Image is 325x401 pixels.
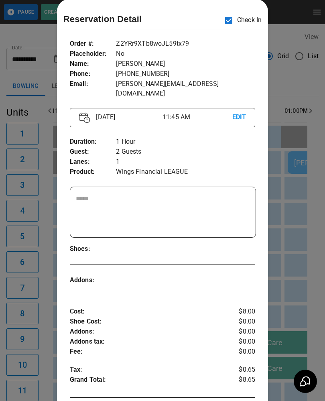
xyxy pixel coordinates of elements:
p: 1 [116,157,255,167]
img: Vector [79,112,90,123]
p: EDIT [232,112,246,122]
p: Lanes : [70,157,116,167]
p: Wings Financial LEAGUE [116,167,255,177]
p: 11:45 AM [162,112,232,122]
p: 1 Hour [116,137,255,147]
p: No [116,49,255,59]
p: Order # : [70,39,116,49]
p: Duration : [70,137,116,147]
p: Shoes : [70,244,116,254]
p: Check In [220,12,262,29]
p: Addons : [70,327,224,337]
p: Fee : [70,347,224,357]
p: Addons : [70,275,116,285]
p: $8.65 [224,375,255,387]
p: $0.00 [224,327,255,337]
p: Tax : [70,365,224,375]
p: 2 Guests [116,147,255,157]
p: Name : [70,59,116,69]
p: $0.00 [224,337,255,347]
p: Shoe Cost : [70,317,224,327]
p: Phone : [70,69,116,79]
p: $0.00 [224,347,255,357]
p: $0.65 [224,365,255,375]
p: Guest : [70,147,116,157]
p: Cost : [70,307,224,317]
p: $8.00 [224,307,255,317]
p: [DATE] [93,112,162,122]
p: Email : [70,79,116,89]
p: Placeholder : [70,49,116,59]
p: [PERSON_NAME][EMAIL_ADDRESS][DOMAIN_NAME] [116,79,255,98]
p: Z2YRr9XTb8woJL59tx79 [116,39,255,49]
p: Reservation Detail [63,12,142,26]
p: [PERSON_NAME] [116,59,255,69]
p: Addons tax : [70,337,224,347]
p: $0.00 [224,317,255,327]
p: Product : [70,167,116,177]
p: Grand Total : [70,375,224,387]
p: [PHONE_NUMBER] [116,69,255,79]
